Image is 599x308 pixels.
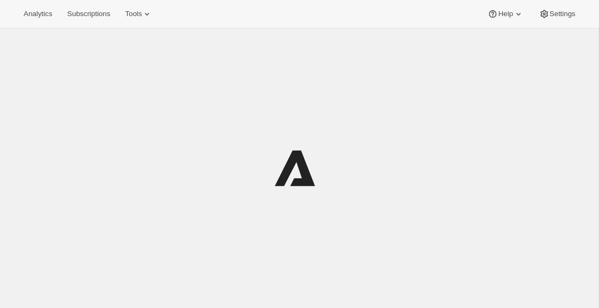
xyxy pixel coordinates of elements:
span: Subscriptions [67,10,110,18]
button: Subscriptions [61,6,116,21]
span: Settings [550,10,575,18]
button: Help [481,6,530,21]
span: Help [498,10,513,18]
span: Tools [125,10,142,18]
button: Settings [532,6,582,21]
button: Tools [119,6,159,21]
span: Analytics [24,10,52,18]
button: Analytics [17,6,59,21]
